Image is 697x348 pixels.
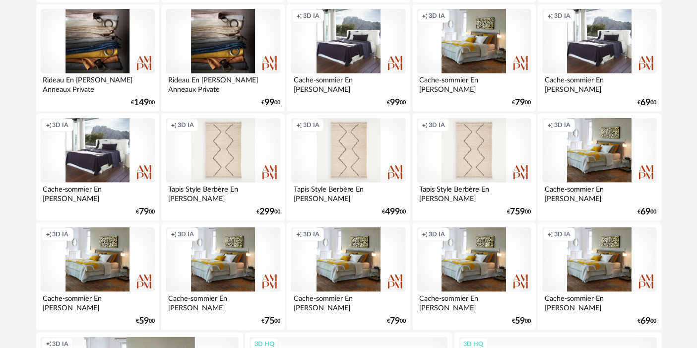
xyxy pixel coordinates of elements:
a: Creation icon 3D IA Cache-sommier En [PERSON_NAME] €6900 [538,4,661,112]
div: € 00 [507,209,531,215]
span: Creation icon [422,230,428,238]
div: € 00 [512,99,531,106]
div: Cache-sommier En [PERSON_NAME] [542,183,656,203]
span: 79 [515,99,525,106]
span: 3D IA [178,121,194,129]
span: 3D IA [554,230,570,238]
span: Creation icon [46,121,52,129]
div: Cache-sommier En [PERSON_NAME] [542,292,656,312]
a: Creation icon 3D IA Cache-sommier En [PERSON_NAME] €5900 [412,223,535,330]
span: 3D IA [429,121,445,129]
span: Creation icon [296,121,302,129]
span: 79 [139,209,149,215]
a: Creation icon 3D IA Cache-sommier En [PERSON_NAME] €5900 [36,223,159,330]
a: Creation icon 3D IA Cache-sommier En [PERSON_NAME] €7900 [412,4,535,112]
span: 499 [385,209,400,215]
div: Cache-sommier En [PERSON_NAME] [417,292,531,312]
a: Creation icon 3D IA Tapis Style Berbère En [PERSON_NAME] €49900 [287,114,410,221]
span: 3D IA [53,340,69,348]
span: 59 [139,318,149,325]
span: 69 [641,99,651,106]
span: Creation icon [547,121,553,129]
span: Creation icon [296,230,302,238]
div: € 00 [638,99,657,106]
a: Creation icon 3D IA Cache-sommier En [PERSON_NAME] €6900 [538,114,661,221]
div: Cache-sommier En [PERSON_NAME] [166,292,280,312]
a: Creation icon 3D IA Tapis Style Berbère En [PERSON_NAME] €29900 [161,114,284,221]
span: Creation icon [422,121,428,129]
span: 3D IA [178,230,194,238]
a: Creation icon 3D IA Cache-sommier En [PERSON_NAME] €7900 [287,223,410,330]
div: Cache-sommier En [PERSON_NAME] [291,73,405,93]
span: 69 [641,318,651,325]
div: Cache-sommier En [PERSON_NAME] [41,292,155,312]
div: € 00 [136,318,155,325]
div: Rideau En [PERSON_NAME] Anneaux Private [166,73,280,93]
span: 99 [390,99,400,106]
span: Creation icon [422,12,428,20]
div: € 00 [638,318,657,325]
div: € 00 [638,209,657,215]
div: Cache-sommier En [PERSON_NAME] [542,73,656,93]
a: Creation icon 3D IA Cache-sommier En [PERSON_NAME] €7500 [161,223,284,330]
span: 69 [641,209,651,215]
span: 3D IA [303,121,319,129]
span: 149 [134,99,149,106]
a: Creation icon 3D IA Cache-sommier En [PERSON_NAME] €7900 [36,114,159,221]
div: € 00 [382,209,406,215]
span: 3D IA [53,230,69,238]
span: Creation icon [547,12,553,20]
a: Creation icon 3D IA Cache-sommier En [PERSON_NAME] €9900 [287,4,410,112]
a: Creation icon 3D IA Tapis Style Berbère En [PERSON_NAME] €75900 [412,114,535,221]
div: € 00 [261,318,280,325]
div: Cache-sommier En [PERSON_NAME] [291,292,405,312]
span: 3D IA [554,121,570,129]
div: € 00 [261,99,280,106]
div: Tapis Style Berbère En [PERSON_NAME] [166,183,280,203]
span: 299 [259,209,274,215]
div: Tapis Style Berbère En [PERSON_NAME] [291,183,405,203]
div: € 00 [387,318,406,325]
span: Creation icon [46,230,52,238]
span: 75 [264,318,274,325]
span: 3D IA [554,12,570,20]
span: 3D IA [429,230,445,238]
div: Cache-sommier En [PERSON_NAME] [417,73,531,93]
span: 79 [390,318,400,325]
span: 759 [510,209,525,215]
span: Creation icon [296,12,302,20]
div: € 00 [387,99,406,106]
div: Rideau En [PERSON_NAME] Anneaux Private [41,73,155,93]
span: 3D IA [303,230,319,238]
div: € 00 [131,99,155,106]
span: Creation icon [171,230,177,238]
span: Creation icon [171,121,177,129]
div: Cache-sommier En [PERSON_NAME] [41,183,155,203]
a: Rideau En [PERSON_NAME] Anneaux Private €9900 [161,4,284,112]
a: Rideau En [PERSON_NAME] Anneaux Private €14900 [36,4,159,112]
span: Creation icon [547,230,553,238]
div: € 00 [256,209,280,215]
a: Creation icon 3D IA Cache-sommier En [PERSON_NAME] €6900 [538,223,661,330]
span: 3D IA [53,121,69,129]
span: 3D IA [303,12,319,20]
span: 59 [515,318,525,325]
span: 3D IA [429,12,445,20]
div: Tapis Style Berbère En [PERSON_NAME] [417,183,531,203]
span: Creation icon [46,340,52,348]
span: 99 [264,99,274,106]
div: € 00 [512,318,531,325]
div: € 00 [136,209,155,215]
